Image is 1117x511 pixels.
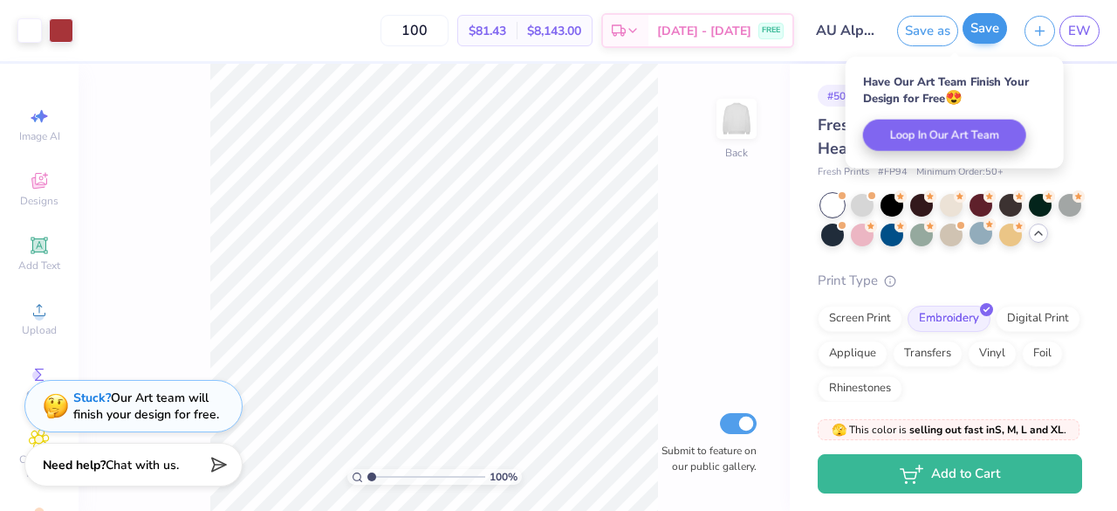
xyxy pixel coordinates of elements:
[818,376,902,402] div: Rhinestones
[818,114,1050,159] span: Fresh Prints Denver Mock Neck Heavyweight Sweatshirt
[863,120,1026,151] button: Loop In Our Art Team
[908,306,990,332] div: Embroidery
[18,259,60,273] span: Add Text
[832,422,846,438] span: 🫣
[893,341,963,367] div: Transfers
[963,13,1007,44] button: Save
[968,341,1017,367] div: Vinyl
[106,457,179,473] span: Chat with us.
[73,390,219,423] div: Our Art team will finish your design for free.
[818,165,869,180] span: Fresh Prints
[803,13,888,48] input: Untitled Design
[490,469,517,485] span: 100 %
[818,306,902,332] div: Screen Print
[909,423,1064,437] strong: selling out fast in S, M, L and XL
[652,443,757,474] label: Submit to feature on our public gallery.
[469,22,506,40] span: $81.43
[818,341,887,367] div: Applique
[945,88,963,107] span: 😍
[832,422,1066,438] span: This color is .
[897,16,958,46] button: Save as
[725,145,748,161] div: Back
[1022,341,1063,367] div: Foil
[762,24,780,37] span: FREE
[996,306,1080,332] div: Digital Print
[818,85,886,107] div: # 504278L
[1059,16,1100,46] a: EW
[9,452,70,480] span: Clipart & logos
[380,15,449,46] input: – –
[73,390,111,406] strong: Stuck?
[43,457,106,473] strong: Need help?
[657,22,751,40] span: [DATE] - [DATE]
[818,271,1082,291] div: Print Type
[20,194,58,208] span: Designs
[22,323,57,337] span: Upload
[19,129,60,143] span: Image AI
[1068,21,1091,41] span: EW
[818,454,1082,494] button: Add to Cart
[719,101,754,136] img: Back
[527,22,581,40] span: $8,143.00
[863,74,1046,107] div: Have Our Art Team Finish Your Design for Free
